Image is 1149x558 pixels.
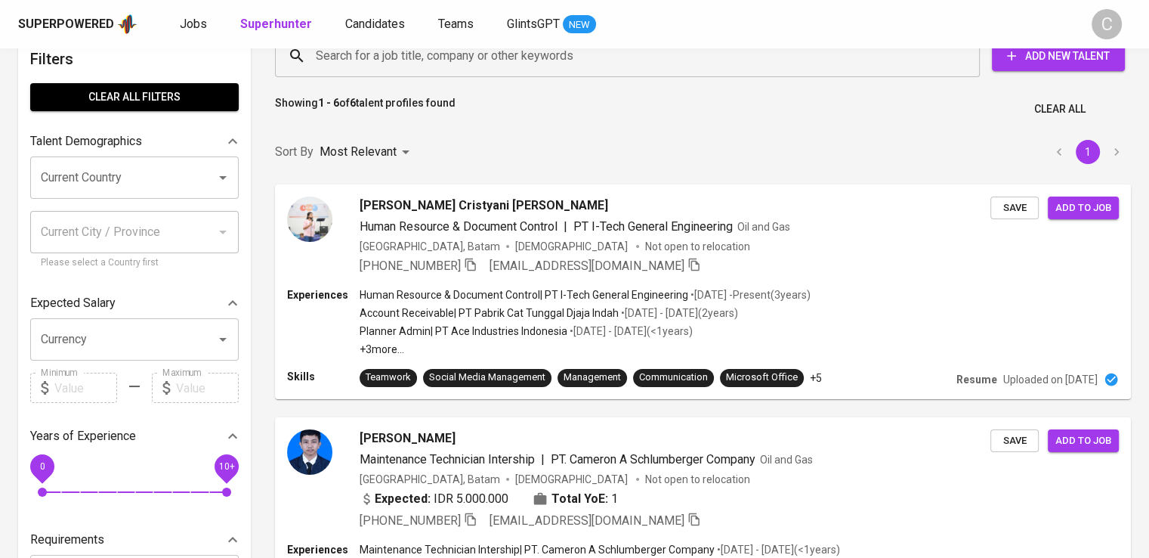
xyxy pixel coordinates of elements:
[30,294,116,312] p: Expected Salary
[30,421,239,451] div: Years of Experience
[551,490,608,508] b: Total YoE:
[287,542,360,557] p: Experiences
[567,324,693,339] p: • [DATE] - [DATE] ( <1 years )
[429,370,545,385] div: Social Media Management
[760,454,813,466] span: Oil and Gas
[54,373,117,403] input: Value
[1045,140,1131,164] nav: pagination navigation
[320,138,415,166] div: Most Relevant
[366,370,411,385] div: Teamwork
[360,324,567,339] p: Planner Admin | PT Ace Industries Indonesia
[715,542,840,557] p: • [DATE] - [DATE] ( <1 years )
[515,472,630,487] span: [DEMOGRAPHIC_DATA]
[992,41,1125,71] button: Add New Talent
[212,167,233,188] button: Open
[318,97,339,109] b: 1 - 6
[998,432,1031,450] span: Save
[541,451,545,469] span: |
[287,287,360,302] p: Experiences
[507,15,596,34] a: GlintsGPT NEW
[360,219,558,234] span: Human Resource & Document Control
[726,370,798,385] div: Microsoft Office
[345,17,405,31] span: Candidates
[117,13,137,36] img: app logo
[1055,432,1111,450] span: Add to job
[563,17,596,33] span: NEW
[737,221,790,233] span: Oil and Gas
[515,239,630,254] span: [DEMOGRAPHIC_DATA]
[360,542,715,557] p: Maintenance Technician Intership | PT. Cameron A Schlumberger Company
[287,197,332,242] img: 433bdbb1699cb25569af3937e91a4fa1.jpeg
[619,305,738,321] p: • [DATE] - [DATE] ( 2 years )
[810,370,822,386] p: +5
[360,472,500,487] div: [GEOGRAPHIC_DATA], Batam
[645,239,750,254] p: Not open to relocation
[176,373,239,403] input: Value
[360,305,619,321] p: Account Receivable | PT Pabrik Cat Tunggal Djaja Indah
[39,461,45,472] span: 0
[360,287,688,302] p: Human Resource & Document Control | PT I-Tech General Engineering
[1076,140,1100,164] button: page 1
[551,452,755,467] span: PT. Cameron A Schlumberger Company
[564,218,567,236] span: |
[287,429,332,475] img: 0533c7f0aedba292e85dc18e4d237b66.jpg
[438,15,477,34] a: Teams
[42,88,227,107] span: Clear All filters
[1048,429,1119,453] button: Add to job
[240,15,315,34] a: Superhunter
[30,47,239,71] h6: Filters
[360,342,811,357] p: +3 more ...
[320,143,397,161] p: Most Relevant
[275,184,1131,399] a: [PERSON_NAME] Cristyani [PERSON_NAME]Human Resource & Document Control|PT I-Tech General Engineer...
[564,370,621,385] div: Management
[212,329,233,350] button: Open
[611,490,618,508] span: 1
[360,259,461,273] span: [PHONE_NUMBER]
[1048,197,1119,220] button: Add to job
[350,97,356,109] b: 6
[1003,372,1098,387] p: Uploaded on [DATE]
[645,472,750,487] p: Not open to relocation
[639,370,708,385] div: Communication
[41,256,228,271] p: Please select a Country first
[990,197,1039,220] button: Save
[490,513,684,528] span: [EMAIL_ADDRESS][DOMAIN_NAME]
[240,17,312,31] b: Superhunter
[30,531,104,549] p: Requirements
[360,452,535,467] span: Maintenance Technician Intership
[180,17,207,31] span: Jobs
[1055,200,1111,217] span: Add to job
[30,132,142,150] p: Talent Demographics
[1092,9,1122,39] div: C
[18,16,114,33] div: Superpowered
[990,429,1039,453] button: Save
[180,15,210,34] a: Jobs
[490,259,684,273] span: [EMAIL_ADDRESS][DOMAIN_NAME]
[30,83,239,111] button: Clear All filters
[30,525,239,555] div: Requirements
[998,200,1031,217] span: Save
[275,143,314,161] p: Sort By
[30,126,239,157] div: Talent Demographics
[360,429,456,448] span: [PERSON_NAME]
[360,490,508,508] div: IDR 5.000.000
[345,15,408,34] a: Candidates
[30,427,136,445] p: Years of Experience
[1034,100,1086,119] span: Clear All
[218,461,234,472] span: 10+
[438,17,474,31] span: Teams
[1004,47,1113,66] span: Add New Talent
[375,490,431,508] b: Expected:
[360,239,500,254] div: [GEOGRAPHIC_DATA], Batam
[688,287,811,302] p: • [DATE] - Present ( 3 years )
[573,219,733,234] span: PT I-Tech General Engineering
[18,13,137,36] a: Superpoweredapp logo
[1028,95,1092,123] button: Clear All
[275,95,456,123] p: Showing of talent profiles found
[507,17,560,31] span: GlintsGPT
[287,369,360,384] p: Skills
[360,513,461,528] span: [PHONE_NUMBER]
[360,197,608,215] span: [PERSON_NAME] Cristyani [PERSON_NAME]
[956,372,997,387] p: Resume
[30,288,239,318] div: Expected Salary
